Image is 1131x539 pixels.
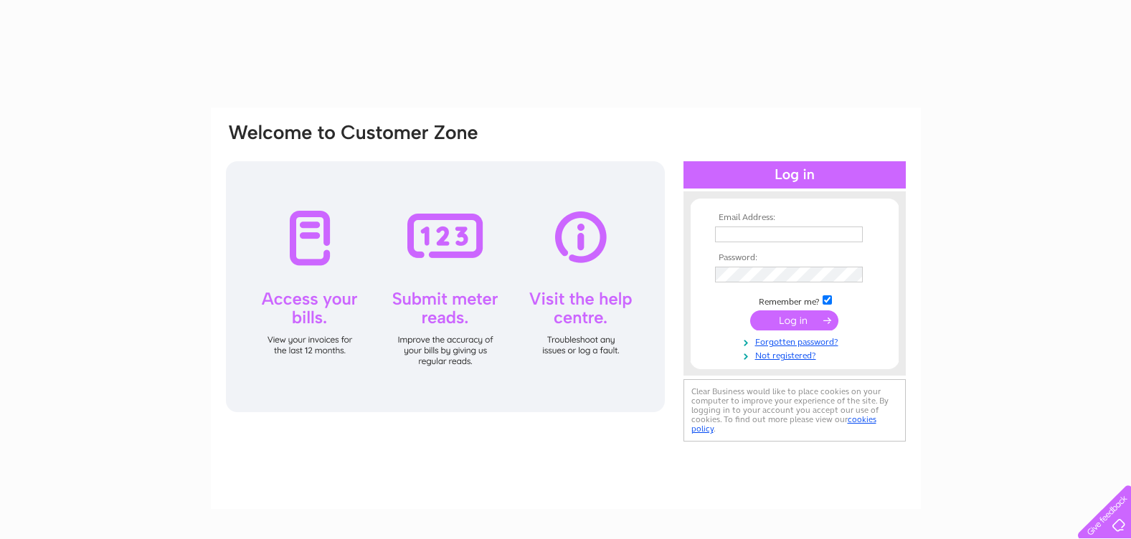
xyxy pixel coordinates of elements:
[750,310,838,330] input: Submit
[683,379,906,442] div: Clear Business would like to place cookies on your computer to improve your experience of the sit...
[691,414,876,434] a: cookies policy
[711,293,878,307] td: Remember me?
[715,348,878,361] a: Not registered?
[711,213,878,223] th: Email Address:
[715,334,878,348] a: Forgotten password?
[711,253,878,263] th: Password:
